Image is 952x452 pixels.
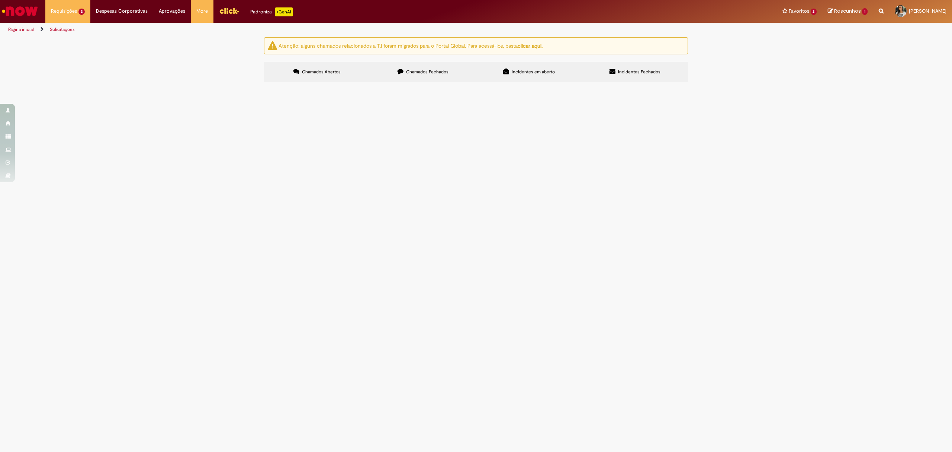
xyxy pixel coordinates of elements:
[96,7,148,15] span: Despesas Corporativas
[219,5,239,16] img: click_logo_yellow_360x200.png
[8,26,34,32] a: Página inicial
[811,9,817,15] span: 2
[406,69,448,75] span: Chamados Fechados
[512,69,555,75] span: Incidentes em aberto
[250,7,293,16] div: Padroniza
[789,7,809,15] span: Favoritos
[618,69,660,75] span: Incidentes Fechados
[862,8,868,15] span: 1
[78,9,85,15] span: 2
[302,69,341,75] span: Chamados Abertos
[196,7,208,15] span: More
[6,23,629,36] ul: Trilhas de página
[50,26,75,32] a: Solicitações
[909,8,946,14] span: [PERSON_NAME]
[834,7,861,15] span: Rascunhos
[1,4,39,19] img: ServiceNow
[159,7,185,15] span: Aprovações
[518,42,543,49] a: clicar aqui.
[275,7,293,16] p: +GenAi
[51,7,77,15] span: Requisições
[279,42,543,49] ng-bind-html: Atenção: alguns chamados relacionados a T.I foram migrados para o Portal Global. Para acessá-los,...
[828,8,868,15] a: Rascunhos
